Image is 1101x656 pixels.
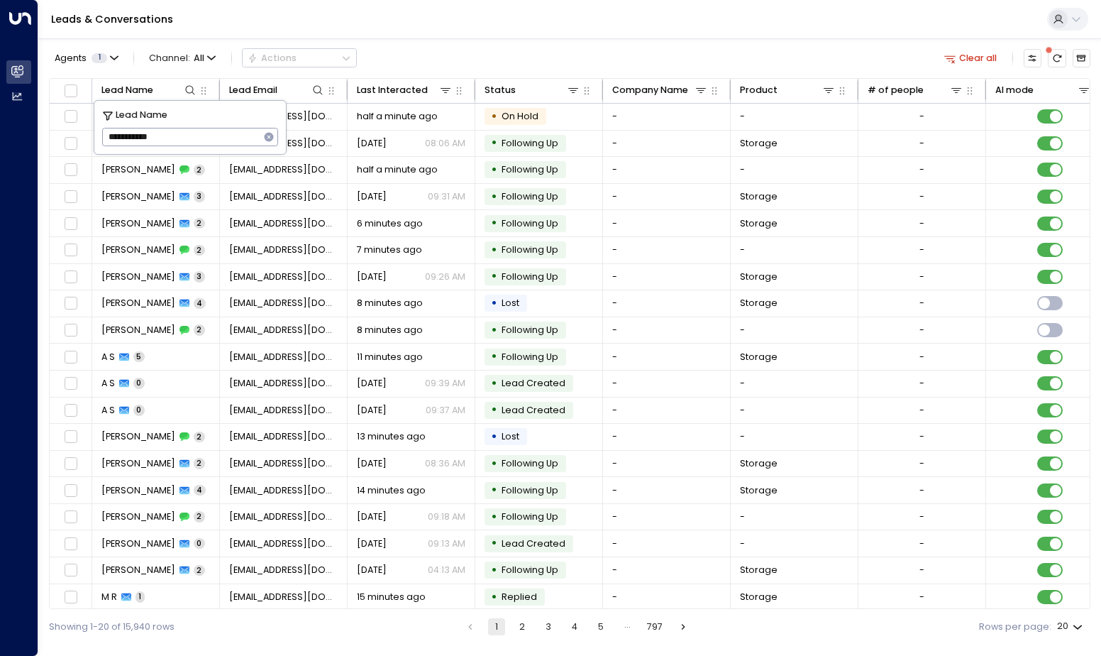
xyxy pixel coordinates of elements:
[135,591,145,602] span: 1
[919,484,924,497] div: -
[919,430,924,443] div: -
[101,457,175,470] span: Jessica Russo
[491,212,497,234] div: •
[194,458,205,469] span: 2
[502,217,558,229] span: Following Up
[919,564,924,576] div: -
[194,191,205,202] span: 3
[491,346,497,368] div: •
[502,510,558,523] span: Following Up
[62,376,79,392] span: Toggle select row
[248,53,297,64] div: Actions
[603,104,731,130] td: -
[919,351,924,363] div: -
[491,239,497,261] div: •
[502,190,558,202] span: Following Up
[603,451,731,477] td: -
[62,456,79,472] span: Toggle select row
[491,159,497,181] div: •
[502,404,565,416] span: Lead Created
[919,457,924,470] div: -
[740,82,778,98] div: Product
[357,430,426,443] span: 13 minutes ago
[357,404,387,417] span: Oct 09, 2025
[144,49,221,67] button: Channel:All
[566,618,583,635] button: Go to page 4
[62,82,79,99] span: Toggle select all
[603,477,731,503] td: -
[919,217,924,230] div: -
[62,322,79,339] span: Toggle select row
[919,270,924,283] div: -
[101,591,117,603] span: M R
[194,245,205,256] span: 2
[868,82,964,98] div: # of people
[731,398,858,424] td: -
[357,324,423,337] span: 8 minutes ago
[194,565,205,576] span: 2
[229,457,338,470] span: jgoodall53@gmail.com
[357,377,387,390] span: Oct 09, 2025
[603,584,731,611] td: -
[491,426,497,448] div: •
[62,562,79,579] span: Toggle select row
[1024,49,1041,67] button: Customize
[229,351,338,363] span: hadiabdel773@yahoo.com
[603,398,731,424] td: -
[502,484,558,496] span: Following Up
[491,266,497,288] div: •
[133,378,145,388] span: 0
[740,564,778,576] span: Storage
[740,82,836,98] div: Product
[229,404,338,417] span: hadiabdel773@yahoo.com
[502,324,558,336] span: Following Up
[229,537,338,550] span: swickum20@yahoo.com
[491,373,497,395] div: •
[51,12,173,26] a: Leads & Conversations
[491,559,497,581] div: •
[919,137,924,150] div: -
[194,538,205,549] span: 0
[731,237,858,263] td: -
[740,270,778,283] span: Storage
[603,264,731,290] td: -
[1073,49,1090,67] button: Archived Leads
[357,564,387,576] span: Oct 06, 2025
[919,110,924,123] div: -
[919,591,924,603] div: -
[194,165,205,175] span: 2
[229,163,338,176] span: realistkayy@icloud.com
[101,244,175,256] span: Courtney Lewis
[919,163,924,176] div: -
[101,190,175,203] span: Kay Osbourne
[428,510,465,523] p: 09:18 AM
[62,295,79,312] span: Toggle select row
[868,82,924,98] div: # of people
[731,530,858,557] td: -
[425,377,465,390] p: 09:39 AM
[194,432,205,442] span: 2
[919,190,924,203] div: -
[491,132,497,154] div: •
[229,244,338,256] span: courtneylewis987@gmail.com
[229,82,277,98] div: Lead Email
[101,297,175,310] span: Sarah Butler
[979,621,1051,634] label: Rows per page:
[229,82,326,98] div: Lead Email
[485,82,581,98] div: Status
[603,530,731,557] td: -
[242,48,357,67] div: Button group with a nested menu
[491,532,497,554] div: •
[491,453,497,475] div: •
[229,591,338,603] span: ravaty@icloud.com
[603,290,731,317] td: -
[101,484,175,497] span: Sophia Wickum
[731,424,858,450] td: -
[194,218,205,229] span: 2
[101,82,198,98] div: Lead Name
[229,270,338,283] span: courtneylewis987@gmail.com
[612,82,709,98] div: Company Name
[603,210,731,236] td: -
[603,504,731,530] td: -
[357,457,387,470] span: Yesterday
